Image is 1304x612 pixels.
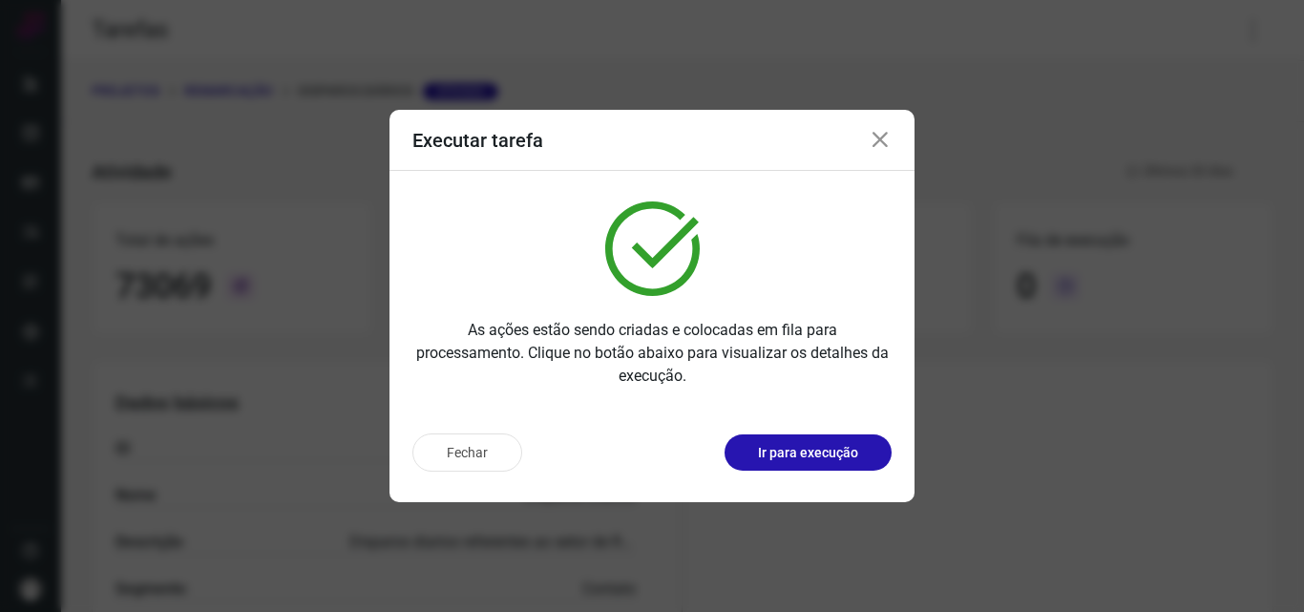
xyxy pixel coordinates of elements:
button: Fechar [412,433,522,472]
p: As ações estão sendo criadas e colocadas em fila para processamento. Clique no botão abaixo para ... [412,319,892,388]
button: Ir para execução [725,434,892,471]
p: Ir para execução [758,443,858,463]
h3: Executar tarefa [412,129,543,152]
img: verified.svg [605,201,700,296]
